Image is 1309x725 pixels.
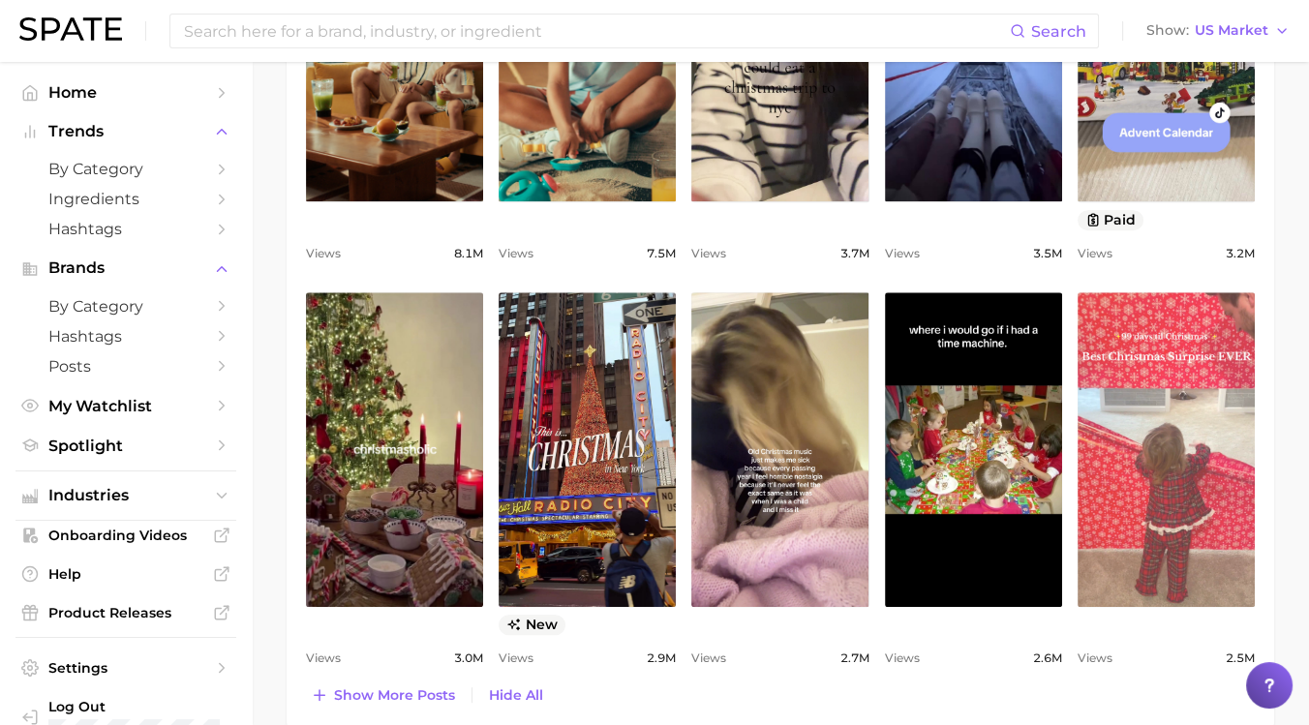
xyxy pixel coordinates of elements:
[15,521,236,550] a: Onboarding Videos
[48,604,203,621] span: Product Releases
[1226,242,1255,265] span: 3.2m
[48,487,203,504] span: Industries
[48,397,203,415] span: My Watchlist
[499,242,533,265] span: Views
[1031,22,1086,41] span: Search
[48,357,203,376] span: Posts
[1033,647,1062,670] span: 2.6m
[334,687,455,704] span: Show more posts
[48,565,203,583] span: Help
[1033,242,1062,265] span: 3.5m
[48,698,221,715] span: Log Out
[1195,25,1268,36] span: US Market
[48,659,203,677] span: Settings
[19,17,122,41] img: SPATE
[15,254,236,283] button: Brands
[48,437,203,455] span: Spotlight
[15,77,236,107] a: Home
[454,647,483,670] span: 3.0m
[1142,18,1294,44] button: ShowUS Market
[48,160,203,178] span: by Category
[885,647,920,670] span: Views
[499,615,565,635] span: new
[840,647,869,670] span: 2.7m
[484,682,548,709] button: Hide All
[48,83,203,102] span: Home
[15,117,236,146] button: Trends
[1078,647,1112,670] span: Views
[15,154,236,184] a: by Category
[647,242,676,265] span: 7.5m
[15,431,236,461] a: Spotlight
[489,687,543,704] span: Hide All
[48,259,203,277] span: Brands
[1226,647,1255,670] span: 2.5m
[182,15,1010,47] input: Search here for a brand, industry, or ingredient
[48,527,203,544] span: Onboarding Videos
[885,242,920,265] span: Views
[15,214,236,244] a: Hashtags
[48,220,203,238] span: Hashtags
[15,598,236,627] a: Product Releases
[48,297,203,316] span: by Category
[454,242,483,265] span: 8.1m
[1146,25,1189,36] span: Show
[647,647,676,670] span: 2.9m
[1078,242,1112,265] span: Views
[48,327,203,346] span: Hashtags
[840,242,869,265] span: 3.7m
[1078,210,1144,230] button: paid
[15,653,236,682] a: Settings
[15,391,236,421] a: My Watchlist
[15,351,236,381] a: Posts
[691,647,726,670] span: Views
[48,123,203,140] span: Trends
[499,647,533,670] span: Views
[15,481,236,510] button: Industries
[306,681,460,709] button: Show more posts
[15,291,236,321] a: by Category
[306,647,341,670] span: Views
[15,559,236,589] a: Help
[691,242,726,265] span: Views
[15,184,236,214] a: Ingredients
[15,321,236,351] a: Hashtags
[306,242,341,265] span: Views
[48,190,203,208] span: Ingredients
